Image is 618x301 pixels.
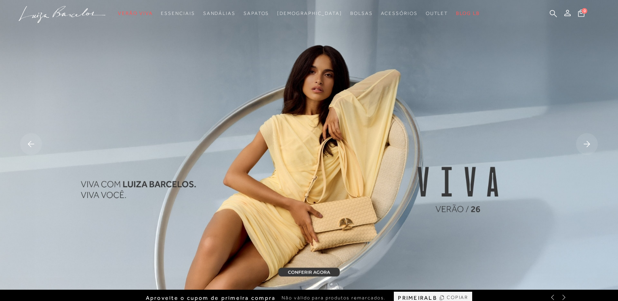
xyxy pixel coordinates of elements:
span: Verão Viva [118,10,153,16]
span: Outlet [426,10,448,16]
a: noSubCategoriesText [203,6,235,21]
a: noSubCategoriesText [161,6,195,21]
button: 0 [576,9,587,20]
span: Sapatos [244,10,269,16]
span: Acessórios [381,10,418,16]
a: noSubCategoriesText [277,6,342,21]
span: Bolsas [350,10,373,16]
a: noSubCategoriesText [350,6,373,21]
span: [DEMOGRAPHIC_DATA] [277,10,342,16]
span: BLOG LB [456,10,479,16]
span: 0 [582,8,587,14]
a: noSubCategoriesText [118,6,153,21]
a: noSubCategoriesText [381,6,418,21]
a: BLOG LB [456,6,479,21]
span: Sandálias [203,10,235,16]
span: Essenciais [161,10,195,16]
a: noSubCategoriesText [426,6,448,21]
a: noSubCategoriesText [244,6,269,21]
